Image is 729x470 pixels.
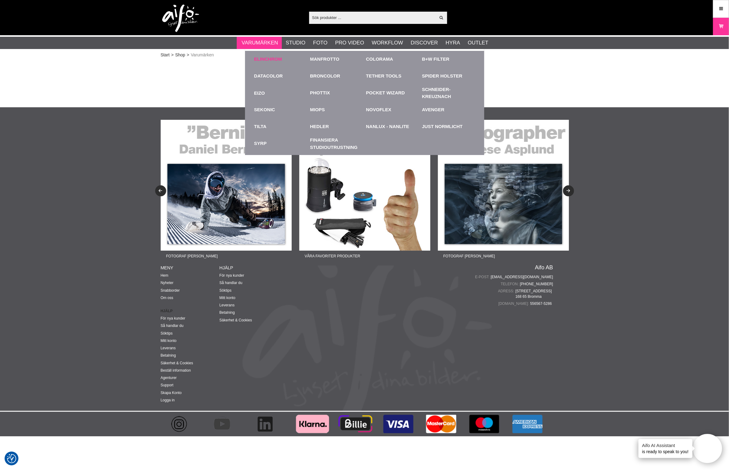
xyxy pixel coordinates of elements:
[254,73,283,80] a: Datacolor
[366,56,393,63] a: Colorama
[296,412,329,436] img: Klarna
[220,310,235,315] a: Betalning
[299,251,366,262] span: Våra favoriter produkter
[382,412,415,436] img: Visa
[256,412,274,436] img: Aifo - Linkedin
[422,86,475,100] a: Schneider-Kreuznach
[247,412,290,436] a: Aifo - Linkedin
[446,39,460,47] a: Hyra
[7,454,16,463] img: Revisit consent button
[309,13,436,22] input: Sök produkter ...
[310,73,340,80] a: Broncolor
[242,39,278,47] a: Varumärken
[366,73,402,80] a: Tether Tools
[220,265,278,271] h4: Hjälp
[254,140,267,147] a: Syrp
[366,123,409,130] a: Nanlux - Nanlite
[220,296,236,300] a: Mitt konto
[161,353,176,358] a: Betalning
[254,56,282,63] a: Elinchrom
[161,308,220,314] strong: Hjälp
[313,39,328,47] a: Foto
[161,361,193,365] a: Säkerhet & Cookies
[161,251,223,262] span: Fotograf [PERSON_NAME]
[220,281,243,285] a: Så handlar du
[422,73,462,80] a: Spider Holster
[254,106,275,113] a: Sekonic
[530,301,553,306] span: 556567-5286
[161,281,174,285] a: Nyheter
[254,123,267,130] a: TILTA
[213,412,231,436] img: Aifo - YouTube
[422,123,463,130] a: Just Normlicht
[339,412,372,436] img: Billie
[424,412,458,436] img: MasterCard
[161,368,191,373] a: Beställ information
[310,106,325,113] a: Miops
[475,274,491,280] span: E-post:
[510,412,544,436] img: American Express
[170,412,188,436] img: Aifo - Instagram
[310,89,330,97] a: Phottix
[516,288,553,299] span: [STREET_ADDRESS] 168 65 Bromma
[161,316,186,320] a: För nya kunder
[468,39,488,47] a: Outlet
[161,265,220,271] h4: Meny
[220,288,232,293] a: Söktips
[187,52,189,58] span: >
[161,331,173,335] a: Söktips
[161,324,184,328] a: Så handlar du
[204,412,247,436] a: Aifo - YouTube
[501,281,520,287] span: Telefon:
[171,52,174,58] span: >
[498,301,530,306] span: [DOMAIN_NAME]:
[161,120,292,251] img: Annons:22-04F banner-sidfot-bernie.jpg
[366,89,405,97] a: Pocket Wizard
[467,412,501,436] img: Maestro
[335,39,364,47] a: Pro Video
[310,135,363,152] a: Finansiera Studioutrustning
[438,251,501,262] span: Fotograf [PERSON_NAME]
[563,185,574,196] button: Next
[162,5,199,32] img: logo.png
[535,265,553,270] a: Aifo AB
[366,106,392,113] a: Novoflex
[310,123,329,130] a: Hedler
[498,288,516,294] span: Adress:
[310,56,340,63] a: Manfrotto
[491,274,553,280] a: [EMAIL_ADDRESS][DOMAIN_NAME]
[438,120,569,262] a: Annons:22-06F banner-sidfot-therese.jpgFotograf [PERSON_NAME]
[422,106,444,113] a: Avenger
[161,346,176,350] a: Leverans
[191,52,214,58] span: Varumärken
[161,376,177,380] a: Agenturer
[438,120,569,251] img: Annons:22-06F banner-sidfot-therese.jpg
[411,39,438,47] a: Discover
[220,303,235,307] a: Leverans
[220,318,252,322] a: Säkerhet & Cookies
[175,52,185,58] a: Shop
[220,273,244,278] a: För nya kunder
[161,120,292,262] a: Annons:22-04F banner-sidfot-bernie.jpgFotograf [PERSON_NAME]
[372,39,403,47] a: Workflow
[639,439,693,458] div: is ready to speak to you!
[155,185,166,196] button: Previous
[7,453,16,464] button: Samtyckesinställningar
[299,120,430,262] a: Annons:22-05F banner-sidfot-favorites.jpgVåra favoriter produkter
[161,296,173,300] a: Om oss
[161,412,204,436] a: Aifo - Instagram
[254,85,307,101] a: EIZO
[520,281,553,287] a: [PHONE_NUMBER]
[286,39,305,47] a: Studio
[161,383,174,387] a: Support
[422,56,449,63] a: B+W Filter
[161,339,177,343] a: Mitt konto
[161,273,168,278] a: Hem
[161,52,170,58] a: Start
[299,120,430,251] img: Annons:22-05F banner-sidfot-favorites.jpg
[161,391,182,395] a: Skapa Konto
[642,442,689,449] h4: Aifo AI Assistant
[161,398,175,402] a: Logga in
[161,288,180,293] a: Snabborder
